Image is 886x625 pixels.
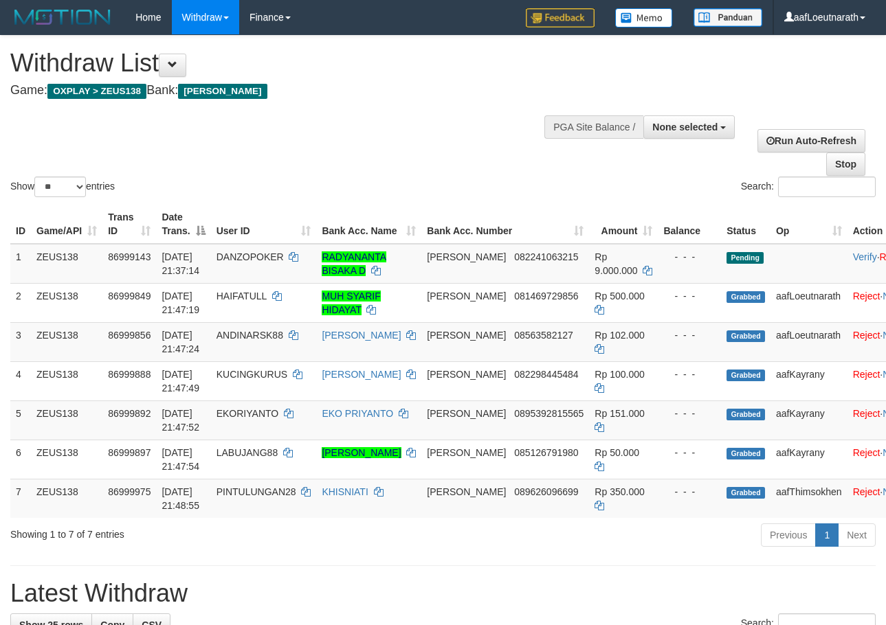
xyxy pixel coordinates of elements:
th: Date Trans.: activate to sort column descending [156,205,210,244]
span: Copy 089626096699 to clipboard [514,486,578,497]
span: Grabbed [727,487,765,499]
div: - - - [663,485,716,499]
a: Verify [853,251,877,262]
span: Copy 0895392815565 to clipboard [514,408,584,419]
td: 5 [10,400,31,440]
span: [PERSON_NAME] [427,447,506,458]
td: ZEUS138 [31,440,102,479]
span: Rp 102.000 [595,330,644,341]
th: Bank Acc. Number: activate to sort column ascending [421,205,589,244]
a: Reject [853,408,881,419]
td: ZEUS138 [31,400,102,440]
th: User ID: activate to sort column ascending [211,205,317,244]
td: ZEUS138 [31,322,102,361]
button: None selected [643,115,735,139]
span: 86999892 [108,408,151,419]
th: ID [10,205,31,244]
td: aafKayrany [771,361,848,400]
span: Rp 350.000 [595,486,644,497]
td: 6 [10,440,31,479]
span: [PERSON_NAME] [427,486,506,497]
span: Grabbed [727,370,765,381]
span: Grabbed [727,409,765,420]
span: [DATE] 21:48:55 [162,486,199,511]
img: Button%20Memo.svg [615,8,673,27]
th: Bank Acc. Name: activate to sort column ascending [316,205,421,244]
span: [PERSON_NAME] [427,369,506,380]
span: EKORIYANTO [217,408,279,419]
a: EKO PRIYANTO [322,408,393,419]
td: 4 [10,361,31,400]
span: 86999856 [108,330,151,341]
a: Previous [761,523,816,547]
select: Showentries [34,177,86,197]
img: panduan.png [694,8,762,27]
span: [DATE] 21:37:14 [162,251,199,276]
span: Copy 082298445484 to clipboard [514,369,578,380]
th: Status [721,205,771,244]
a: Stop [826,152,865,176]
span: [PERSON_NAME] [427,408,506,419]
td: 3 [10,322,31,361]
span: [DATE] 21:47:49 [162,369,199,394]
td: ZEUS138 [31,283,102,322]
th: Amount: activate to sort column ascending [589,205,658,244]
span: 86999975 [108,486,151,497]
a: Reject [853,369,881,380]
span: Rp 50.000 [595,447,639,458]
th: Op: activate to sort column ascending [771,205,848,244]
span: [DATE] 21:47:54 [162,447,199,472]
label: Search: [741,177,876,197]
span: Rp 100.000 [595,369,644,380]
div: Showing 1 to 7 of 7 entries [10,522,359,541]
span: 86999143 [108,251,151,262]
span: Rp 9.000.000 [595,251,637,276]
td: aafLoeutnarath [771,283,848,322]
td: aafLoeutnarath [771,322,848,361]
div: - - - [663,250,716,264]
span: None selected [652,122,718,133]
span: Grabbed [727,448,765,459]
div: - - - [663,367,716,381]
span: OXPLAY > ZEUS138 [47,84,146,99]
span: DANZOPOKER [217,251,284,262]
td: 1 [10,244,31,284]
a: Reject [853,486,881,497]
a: Next [838,523,876,547]
div: PGA Site Balance / [544,115,643,139]
div: - - - [663,407,716,420]
img: MOTION_logo.png [10,7,115,27]
span: Grabbed [727,330,765,342]
th: Trans ID: activate to sort column ascending [102,205,156,244]
span: Copy 08563582127 to clipboard [514,330,573,341]
span: HAIFATULL [217,291,267,302]
h4: Game: Bank: [10,84,577,98]
td: aafKayrany [771,440,848,479]
span: [PERSON_NAME] [178,84,267,99]
a: [PERSON_NAME] [322,447,401,458]
td: ZEUS138 [31,244,102,284]
span: Copy 081469729856 to clipboard [514,291,578,302]
span: [PERSON_NAME] [427,251,506,262]
span: PINTULUNGAN28 [217,486,296,497]
span: LABUJANG88 [217,447,278,458]
th: Game/API: activate to sort column ascending [31,205,102,244]
span: 86999849 [108,291,151,302]
a: RADYANANTA BISAKA D [322,251,386,276]
span: [DATE] 21:47:52 [162,408,199,433]
span: [PERSON_NAME] [427,330,506,341]
span: 86999897 [108,447,151,458]
span: Rp 500.000 [595,291,644,302]
span: 86999888 [108,369,151,380]
h1: Withdraw List [10,49,577,77]
span: Copy 082241063215 to clipboard [514,251,578,262]
a: KHISNIATI [322,486,368,497]
a: Reject [853,447,881,458]
th: Balance [658,205,721,244]
td: aafKayrany [771,400,848,440]
input: Search: [778,177,876,197]
span: Rp 151.000 [595,408,644,419]
td: ZEUS138 [31,479,102,518]
a: Reject [853,330,881,341]
td: 7 [10,479,31,518]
